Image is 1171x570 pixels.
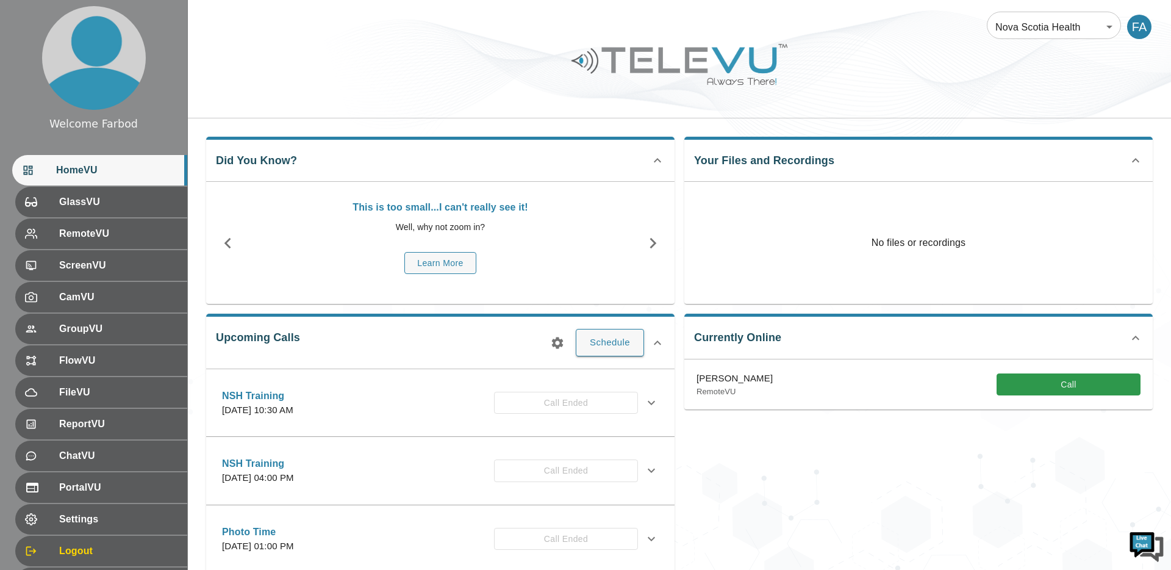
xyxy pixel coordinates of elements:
div: Settings [15,504,187,535]
span: GlassVU [59,195,177,209]
div: ReportVU [15,409,187,439]
button: Learn More [404,252,476,275]
span: ReportVU [59,417,177,431]
div: Welcome Farbod [49,116,138,132]
div: GlassVU [15,187,187,217]
div: GroupVU [15,314,187,344]
span: HomeVU [56,163,177,178]
div: NSH Training[DATE] 04:00 PMCall Ended [212,449,668,492]
p: NSH Training [222,389,293,403]
p: RemoteVU [697,386,773,398]
span: Settings [59,512,177,527]
div: ChatVU [15,441,187,471]
p: NSH Training [222,456,294,471]
span: ChatVU [59,449,177,463]
div: ScreenVU [15,250,187,281]
div: PortalVU [15,472,187,503]
div: RemoteVU [15,218,187,249]
p: No files or recordings [684,182,1153,304]
div: FlowVU [15,345,187,376]
span: RemoteVU [59,226,177,241]
img: profile.png [42,6,146,110]
span: FlowVU [59,353,177,368]
span: Logout [59,544,177,558]
div: Nova Scotia Health [987,10,1121,44]
span: PortalVU [59,480,177,495]
button: Schedule [576,329,644,356]
div: HomeVU [12,155,187,186]
p: [DATE] 01:00 PM [222,539,294,554]
button: Call [997,373,1141,396]
p: [DATE] 04:00 PM [222,471,294,485]
span: CamVU [59,290,177,305]
div: FileVU [15,377,187,408]
div: CamVU [15,282,187,312]
div: Photo Time[DATE] 01:00 PMCall Ended [212,518,668,561]
p: This is too small...I can't really see it! [256,200,625,215]
p: Photo Time [222,525,294,539]
img: Logo [570,39,789,90]
span: ScreenVU [59,258,177,273]
span: GroupVU [59,322,177,336]
p: [DATE] 10:30 AM [222,403,293,417]
div: NSH Training[DATE] 10:30 AMCall Ended [212,381,668,425]
img: Chat Widget [1128,527,1165,564]
p: Well, why not zoom in? [256,221,625,234]
div: FA [1127,15,1151,39]
p: [PERSON_NAME] [697,372,773,386]
div: Logout [15,536,187,566]
span: FileVU [59,385,177,400]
